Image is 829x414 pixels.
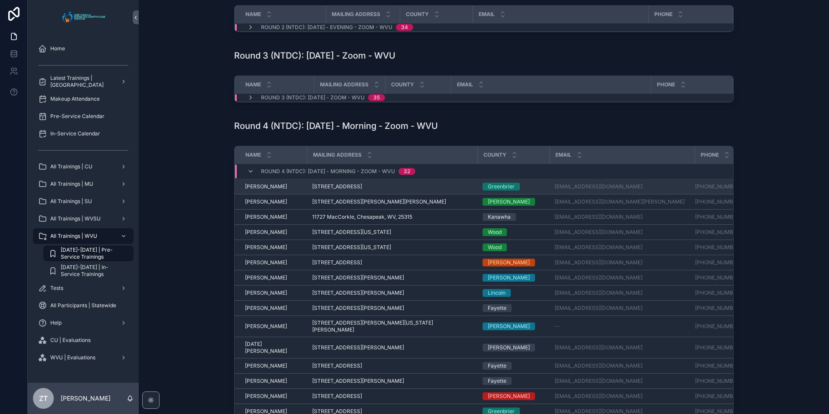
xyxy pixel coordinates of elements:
span: [STREET_ADDRESS] [312,259,362,266]
a: [PERSON_NAME] [245,198,302,205]
a: -- [555,323,689,330]
a: [DATE] [PERSON_NAME] [245,341,302,355]
a: All Participants | Statewide [33,298,134,313]
a: [EMAIL_ADDRESS][DOMAIN_NAME] [555,305,643,312]
span: [STREET_ADDRESS][PERSON_NAME] [312,305,404,312]
a: All Trainings | SU [33,194,134,209]
a: [EMAIL_ADDRESS][DOMAIN_NAME] [555,259,689,266]
a: [EMAIL_ADDRESS][DOMAIN_NAME][PERSON_NAME] [555,198,689,205]
a: Wood [483,228,544,236]
span: [PERSON_NAME] [245,214,287,220]
a: [EMAIL_ADDRESS][DOMAIN_NAME] [555,214,689,220]
span: In-Service Calendar [50,130,100,137]
span: Round 2 (NTDC): [DATE] - Evening - Zoom - WVU [261,24,392,31]
span: [PERSON_NAME] [245,289,287,296]
a: [STREET_ADDRESS][US_STATE] [312,229,472,236]
a: [PHONE_NUMBER] [695,183,741,190]
span: Makeup Attendance [50,95,100,102]
a: [PHONE_NUMBER] [695,393,757,400]
span: -- [555,323,560,330]
div: Wood [488,243,502,251]
span: All Trainings | WVSU [50,215,101,222]
span: [STREET_ADDRESS][PERSON_NAME] [312,289,404,296]
a: [PHONE_NUMBER] [695,244,741,251]
span: [PERSON_NAME] [245,198,287,205]
a: 11727 MacCorkle, Chesapeak, WV, 25315 [312,214,472,220]
span: Round 4 (NTDC): [DATE] - Morning - Zoom - WVU [261,168,395,175]
a: [PHONE_NUMBER] [695,378,757,384]
span: [PERSON_NAME] [245,305,287,312]
a: [PERSON_NAME] [245,378,302,384]
a: All Trainings | WVSU [33,211,134,227]
span: All Participants | Statewide [50,302,116,309]
img: App logo [60,10,107,24]
a: [PHONE_NUMBER] [695,289,757,296]
a: Tests [33,280,134,296]
span: Mailing Address [320,81,369,88]
div: Fayette [488,362,506,370]
div: [PERSON_NAME] [488,392,530,400]
span: All Trainings | MU [50,181,93,187]
a: [PERSON_NAME] [245,229,302,236]
a: [EMAIL_ADDRESS][DOMAIN_NAME] [555,344,689,351]
a: [DATE]-[DATE] | Pre-Service Trainings [43,246,134,261]
a: Fayette [483,362,544,370]
a: Kanawha [483,213,544,221]
span: [DATE]-[DATE] | Pre-Service Trainings [61,246,125,260]
div: 34 [401,24,408,31]
span: Email [555,151,571,158]
a: [PERSON_NAME] [245,289,302,296]
div: Greenbrier [488,183,515,191]
span: [PERSON_NAME] [245,274,287,281]
a: [PERSON_NAME] [245,323,302,330]
span: [STREET_ADDRESS][PERSON_NAME][PERSON_NAME] [312,198,446,205]
a: [EMAIL_ADDRESS][DOMAIN_NAME] [555,274,689,281]
a: [PERSON_NAME] [245,393,302,400]
a: [PERSON_NAME] [483,344,544,352]
a: [PHONE_NUMBER] [695,344,741,351]
a: [PERSON_NAME] [483,322,544,330]
a: [PHONE_NUMBER] [695,362,757,369]
span: Email [479,11,495,18]
a: [PERSON_NAME] [483,198,544,206]
a: [PHONE_NUMBER] [695,344,757,351]
a: [EMAIL_ADDRESS][DOMAIN_NAME] [555,244,643,251]
a: All Trainings | MU [33,176,134,192]
a: All Trainings | WVU [33,228,134,244]
a: [PHONE_NUMBER] [695,305,757,312]
a: [PHONE_NUMBER] [695,305,741,312]
span: County [391,81,414,88]
a: [STREET_ADDRESS][PERSON_NAME][PERSON_NAME] [312,198,472,205]
p: [PERSON_NAME] [61,394,111,403]
a: [PHONE_NUMBER] [695,229,757,236]
a: [STREET_ADDRESS] [312,393,472,400]
a: Pre-Service Calendar [33,108,134,124]
span: [PERSON_NAME] [245,229,287,236]
a: [PHONE_NUMBER] [695,244,757,251]
div: [PERSON_NAME] [488,274,530,282]
a: [PHONE_NUMBER] [695,289,741,296]
a: [EMAIL_ADDRESS][DOMAIN_NAME] [555,259,643,266]
span: County [406,11,429,18]
a: WVU | Evaluations [33,350,134,365]
span: [STREET_ADDRESS][US_STATE] [312,229,391,236]
a: [DATE]-[DATE] | In-Service Trainings [43,263,134,279]
a: Wood [483,243,544,251]
a: [EMAIL_ADDRESS][DOMAIN_NAME] [555,378,643,384]
a: [PHONE_NUMBER] [695,214,757,220]
span: [DATE]-[DATE] | In-Service Trainings [61,264,125,278]
span: All Trainings | CU [50,163,92,170]
span: ZT [39,393,48,404]
a: All Trainings | CU [33,159,134,174]
a: [PHONE_NUMBER] [695,274,757,281]
span: CU | Evaluations [50,337,91,344]
a: [PHONE_NUMBER] [695,378,741,384]
span: [STREET_ADDRESS][PERSON_NAME] [312,344,404,351]
a: [PHONE_NUMBER] [695,183,757,190]
div: [PERSON_NAME] [488,259,530,266]
span: [STREET_ADDRESS] [312,183,362,190]
a: Fayette [483,377,544,385]
a: [EMAIL_ADDRESS][DOMAIN_NAME] [555,289,643,296]
a: [PHONE_NUMBER] [695,198,757,205]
